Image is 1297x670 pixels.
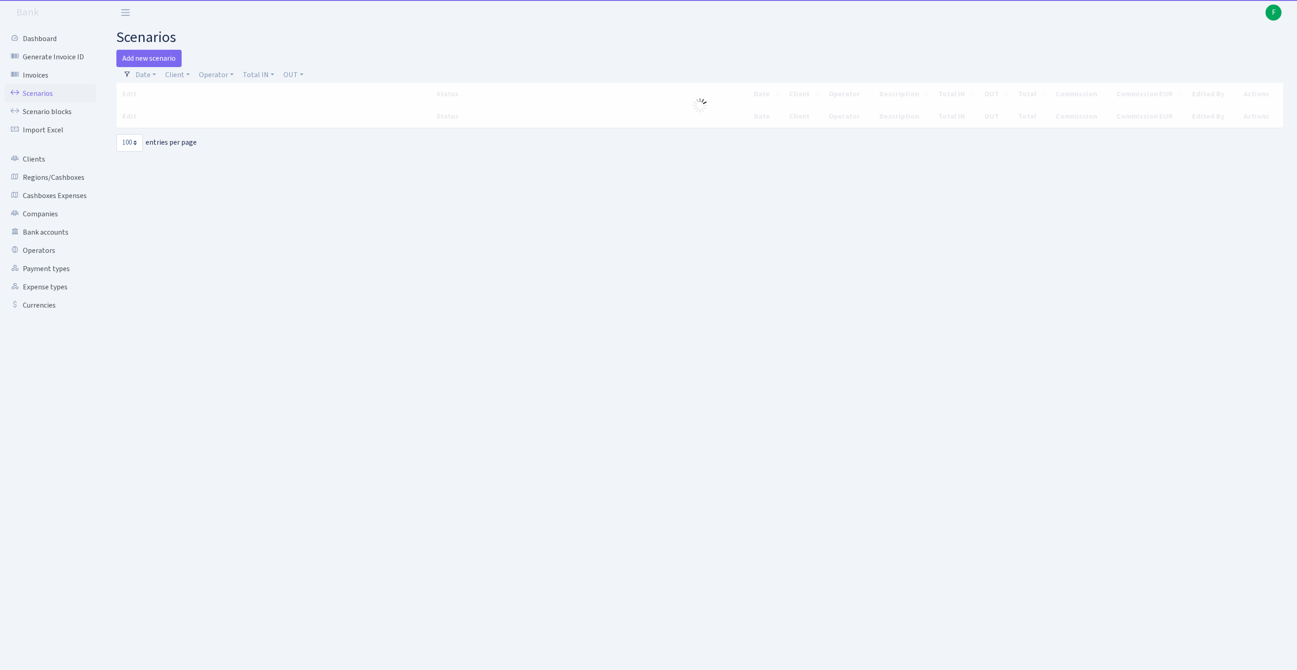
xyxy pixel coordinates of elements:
[5,187,96,205] a: Cashboxes Expenses
[195,67,237,83] a: Operator
[116,134,143,152] select: entries per page
[693,98,707,113] img: Processing...
[5,150,96,168] a: Clients
[116,27,176,48] span: scenarios
[5,223,96,241] a: Bank accounts
[5,260,96,278] a: Payment types
[162,67,194,83] a: Client
[280,67,307,83] a: OUT
[239,67,278,83] a: Total IN
[5,121,96,139] a: Import Excel
[5,168,96,187] a: Regions/Cashboxes
[5,48,96,66] a: Generate Invoice ID
[1266,5,1281,21] a: F
[5,278,96,296] a: Expense types
[5,241,96,260] a: Operators
[116,50,182,67] a: Add new scenario
[5,296,96,314] a: Currencies
[5,84,96,103] a: Scenarios
[5,66,96,84] a: Invoices
[5,103,96,121] a: Scenario blocks
[116,134,197,152] label: entries per page
[5,30,96,48] a: Dashboard
[132,67,160,83] a: Date
[114,5,137,20] button: Toggle navigation
[5,205,96,223] a: Companies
